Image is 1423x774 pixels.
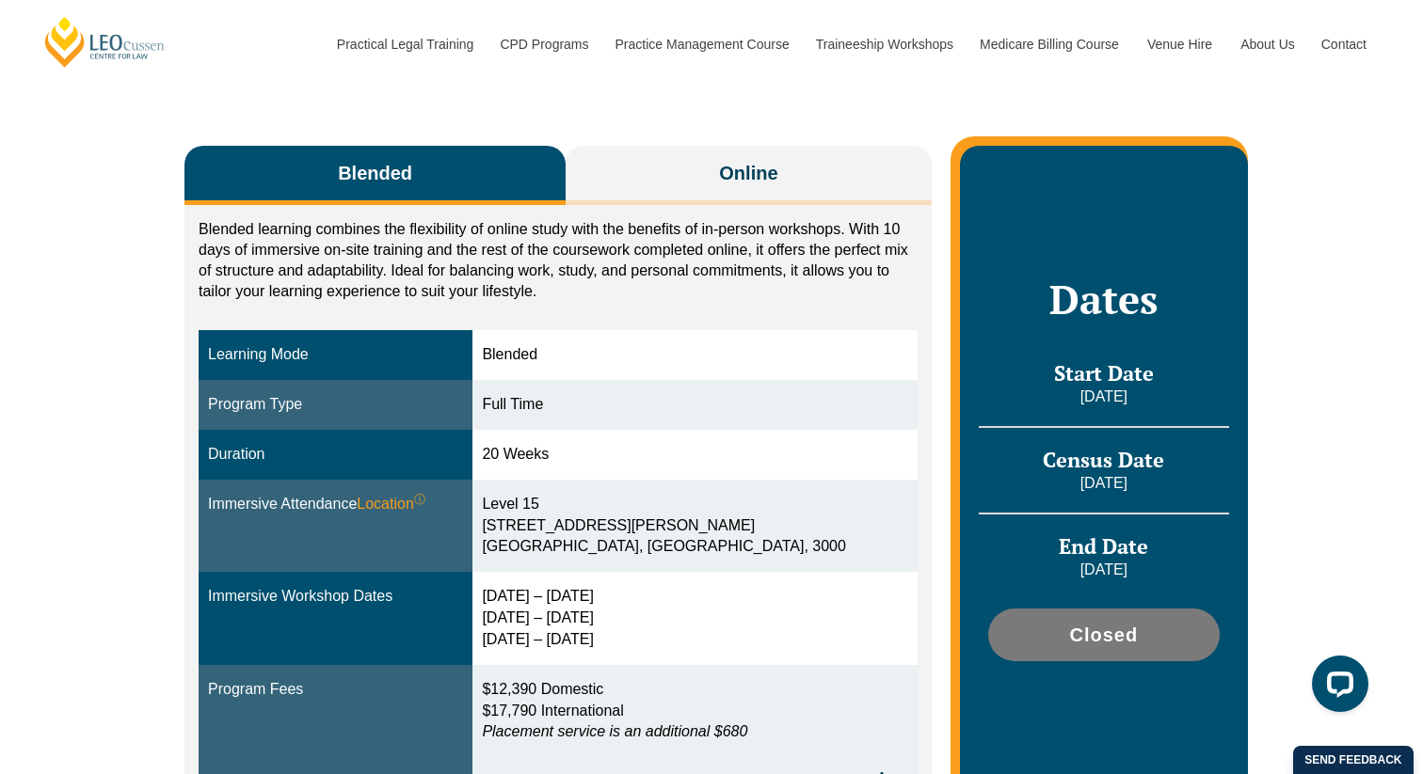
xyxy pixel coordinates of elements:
[208,344,463,366] div: Learning Mode
[323,4,487,85] a: Practical Legal Training
[1226,4,1307,85] a: About Us
[979,560,1229,580] p: [DATE]
[1043,446,1164,473] span: Census Date
[1069,625,1138,644] span: Closed
[414,493,425,506] sup: ⓘ
[208,494,463,515] div: Immersive Attendance
[988,608,1220,661] a: Closed
[357,494,425,515] span: Location
[482,344,907,366] div: Blended
[482,681,603,697] span: $12,390 Domestic
[338,160,412,186] span: Blended
[719,160,777,186] span: Online
[482,494,907,559] div: Level 15 [STREET_ADDRESS][PERSON_NAME] [GEOGRAPHIC_DATA], [GEOGRAPHIC_DATA], 3000
[1297,648,1376,727] iframe: LiveChat chat widget
[42,15,168,69] a: [PERSON_NAME] Centre for Law
[482,723,747,739] em: Placement service is an additional $680
[966,4,1133,85] a: Medicare Billing Course
[979,473,1229,494] p: [DATE]
[979,276,1229,323] h2: Dates
[208,679,463,701] div: Program Fees
[979,387,1229,407] p: [DATE]
[802,4,966,85] a: Traineeship Workshops
[1133,4,1226,85] a: Venue Hire
[208,586,463,608] div: Immersive Workshop Dates
[482,586,907,651] div: [DATE] – [DATE] [DATE] – [DATE] [DATE] – [DATE]
[208,394,463,416] div: Program Type
[486,4,600,85] a: CPD Programs
[482,703,623,719] span: $17,790 International
[1054,359,1154,387] span: Start Date
[199,219,918,302] p: Blended learning combines the flexibility of online study with the benefits of in-person workshop...
[1059,532,1148,560] span: End Date
[1307,4,1381,85] a: Contact
[482,444,907,466] div: 20 Weeks
[482,394,907,416] div: Full Time
[208,444,463,466] div: Duration
[601,4,802,85] a: Practice Management Course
